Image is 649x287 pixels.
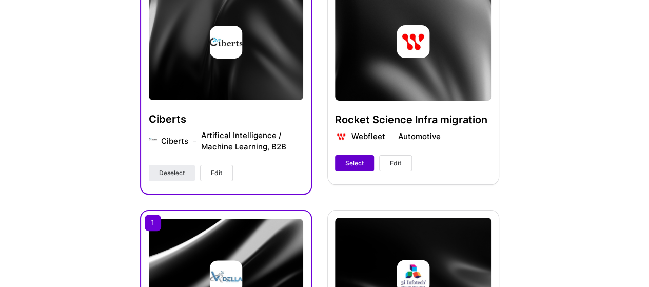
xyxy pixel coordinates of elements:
span: Deselect [159,168,185,178]
img: Company logo [209,26,242,59]
img: divider [193,141,196,142]
div: Ciberts Artifical Intelligence / Machine Learning, B2B [161,130,303,152]
button: Edit [200,165,233,181]
img: Company logo [149,135,157,143]
span: Edit [390,159,401,168]
button: Deselect [149,165,195,181]
span: Edit [211,168,222,178]
button: Edit [379,155,412,171]
button: Select [335,155,374,171]
span: Select [345,159,364,168]
h4: Ciberts [149,112,303,126]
